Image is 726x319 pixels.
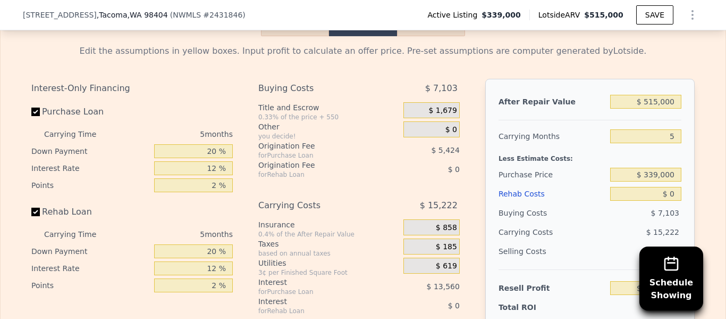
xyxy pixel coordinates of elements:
[499,302,565,313] div: Total ROI
[258,277,377,288] div: Interest
[173,11,201,19] span: NWMLS
[258,141,377,151] div: Origination Fee
[31,202,150,222] label: Rehab Loan
[258,113,399,121] div: 0.33% of the price + 550
[482,10,521,20] span: $339,000
[31,143,150,160] div: Down Payment
[31,243,150,260] div: Down Payment
[44,126,113,143] div: Carrying Time
[31,208,40,216] input: Rehab Loan
[31,108,40,116] input: Purchase Loan
[258,296,377,307] div: Interest
[258,160,377,170] div: Origination Fee
[203,11,242,19] span: # 2431846
[117,226,233,243] div: 5 months
[258,151,377,160] div: for Purchase Loan
[258,219,399,230] div: Insurance
[258,307,377,315] div: for Rehab Loan
[436,223,457,233] span: $ 858
[499,127,606,146] div: Carrying Months
[499,242,606,261] div: Selling Costs
[499,279,606,298] div: Resell Profit
[448,165,460,174] span: $ 0
[584,11,623,19] span: $515,000
[31,102,150,121] label: Purchase Loan
[427,282,460,291] span: $ 13,560
[436,242,457,252] span: $ 185
[436,261,457,271] span: $ 619
[499,92,606,111] div: After Repair Value
[31,160,150,177] div: Interest Rate
[258,121,399,132] div: Other
[499,203,606,223] div: Buying Costs
[44,226,113,243] div: Carrying Time
[636,5,673,24] button: SAVE
[31,45,695,58] div: Edit the assumptions in yellow boxes. Input profit to calculate an offer price. Pre-set assumptio...
[31,260,150,277] div: Interest Rate
[499,184,606,203] div: Rehab Costs
[258,196,377,215] div: Carrying Costs
[431,146,459,154] span: $ 5,424
[258,132,399,141] div: you decide!
[448,301,460,310] span: $ 0
[651,209,679,217] span: $ 7,103
[499,146,681,165] div: Less Estimate Costs:
[258,170,377,179] div: for Rehab Loan
[427,10,482,20] span: Active Listing
[682,4,703,26] button: Show Options
[646,228,679,236] span: $ 15,222
[97,10,168,20] span: , Tacoma
[499,223,565,242] div: Carrying Costs
[639,247,703,310] button: ScheduleShowing
[170,10,246,20] div: ( )
[23,10,97,20] span: [STREET_ADDRESS]
[31,277,150,294] div: Points
[538,10,584,20] span: Lotside ARV
[258,288,377,296] div: for Purchase Loan
[258,258,399,268] div: Utilities
[428,106,457,116] span: $ 1,679
[258,268,399,277] div: 3¢ per Finished Square Foot
[420,196,458,215] span: $ 15,222
[499,165,606,184] div: Purchase Price
[128,11,168,19] span: , WA 98404
[425,79,458,98] span: $ 7,103
[117,126,233,143] div: 5 months
[258,249,399,258] div: based on annual taxes
[445,125,457,135] span: $ 0
[258,239,399,249] div: Taxes
[258,79,377,98] div: Buying Costs
[31,177,150,194] div: Points
[258,102,399,113] div: Title and Escrow
[258,230,399,239] div: 0.4% of the After Repair Value
[31,79,233,98] div: Interest-Only Financing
